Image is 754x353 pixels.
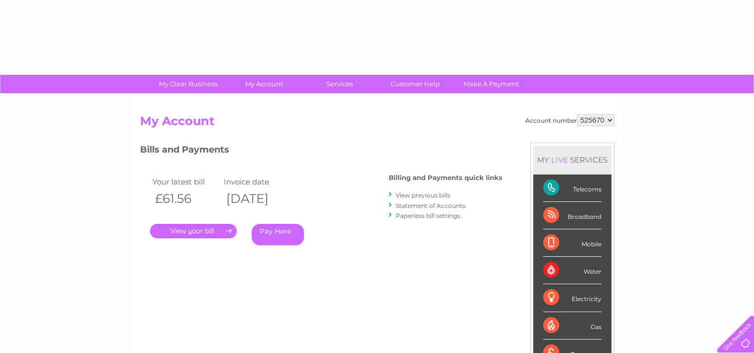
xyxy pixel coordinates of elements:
[450,75,532,93] a: Make A Payment
[543,257,602,284] div: Water
[150,175,222,188] td: Your latest bill
[374,75,456,93] a: Customer Help
[549,155,570,165] div: LIVE
[223,75,305,93] a: My Account
[543,202,602,229] div: Broadband
[396,202,465,209] a: Statement of Accounts
[396,212,460,219] a: Paperless bill settings
[389,174,502,181] h4: Billing and Payments quick links
[221,175,293,188] td: Invoice date
[543,312,602,340] div: Gas
[543,284,602,312] div: Electricity
[299,75,381,93] a: Services
[252,224,304,245] a: Pay Here
[150,188,222,209] th: £61.56
[150,224,237,238] a: .
[147,75,229,93] a: My Clear Business
[140,114,614,133] h2: My Account
[396,191,451,199] a: View previous bills
[543,229,602,257] div: Mobile
[543,175,602,202] div: Telecoms
[140,143,502,160] h3: Bills and Payments
[533,146,611,174] div: MY SERVICES
[221,188,293,209] th: [DATE]
[525,114,614,126] div: Account number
